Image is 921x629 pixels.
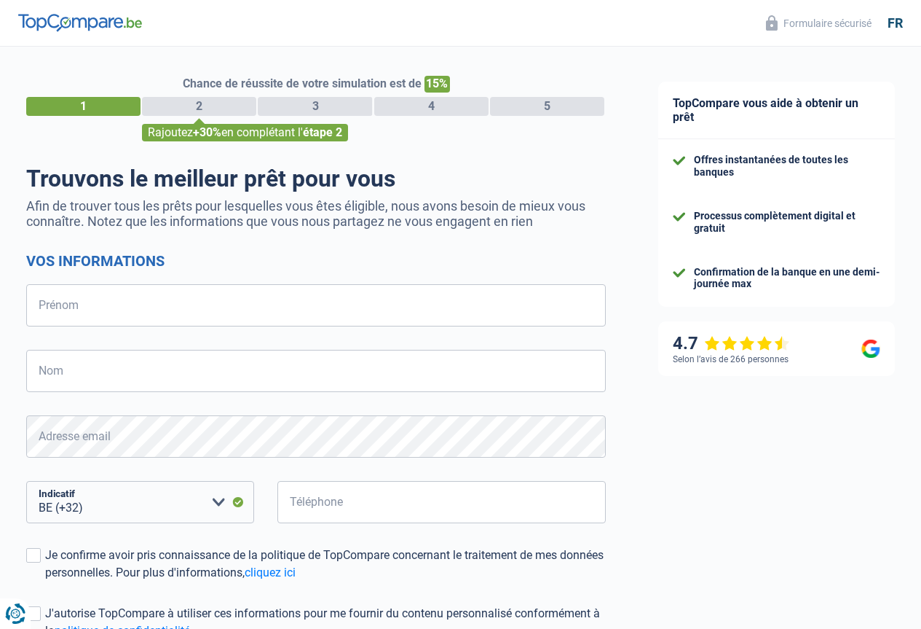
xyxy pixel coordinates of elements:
span: étape 2 [303,125,342,139]
div: fr [888,15,903,31]
input: 401020304 [277,481,606,523]
div: Rajoutez en complétant l' [142,124,348,141]
h1: Trouvons le meilleur prêt pour vous [26,165,606,192]
div: 1 [26,97,141,116]
img: TopCompare Logo [18,14,142,31]
div: 3 [258,97,372,116]
div: 4.7 [673,333,790,354]
p: Afin de trouver tous les prêts pour lesquelles vous êtes éligible, nous avons besoin de mieux vou... [26,198,606,229]
div: 5 [490,97,604,116]
div: Je confirme avoir pris connaissance de la politique de TopCompare concernant le traitement de mes... [45,547,606,582]
div: 4 [374,97,489,116]
div: Selon l’avis de 266 personnes [673,354,788,364]
div: 2 [142,97,256,116]
span: +30% [193,125,221,139]
div: Confirmation de la banque en une demi-journée max [694,266,880,291]
div: Offres instantanées de toutes les banques [694,154,880,179]
button: Formulaire sécurisé [757,11,880,35]
h2: Vos informations [26,252,606,270]
span: Chance de réussite de votre simulation est de [183,77,422,90]
a: cliquez ici [245,566,296,579]
div: TopCompare vous aide à obtenir un prêt [658,82,895,139]
div: Processus complètement digital et gratuit [694,210,880,235]
span: 15% [424,76,450,93]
